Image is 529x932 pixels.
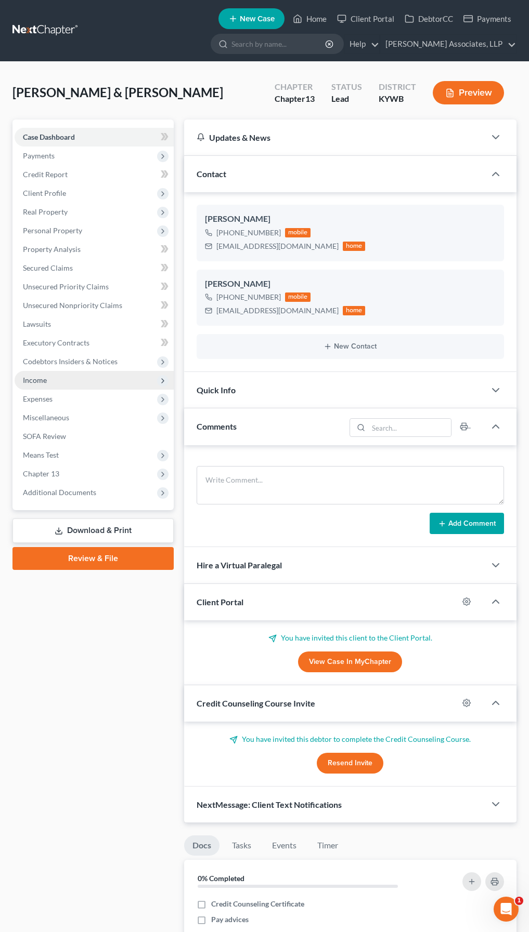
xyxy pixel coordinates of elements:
[197,633,504,643] p: You have invited this client to the Client Portal.
[197,698,315,708] span: Credit Counseling Course Invite
[12,518,174,543] a: Download & Print
[285,292,311,302] div: mobile
[264,835,305,856] a: Events
[23,432,66,441] span: SOFA Review
[379,81,416,93] div: District
[15,259,174,277] a: Secured Claims
[216,241,339,251] div: [EMAIL_ADDRESS][DOMAIN_NAME]
[309,835,346,856] a: Timer
[197,132,473,143] div: Updates & News
[23,338,89,347] span: Executory Contracts
[285,228,311,237] div: mobile
[331,93,362,105] div: Lead
[15,296,174,315] a: Unsecured Nonpriority Claims
[368,419,451,436] input: Search...
[15,240,174,259] a: Property Analysis
[343,242,366,251] div: home
[23,189,66,197] span: Client Profile
[288,9,332,28] a: Home
[23,263,73,272] span: Secured Claims
[15,165,174,184] a: Credit Report
[458,9,517,28] a: Payments
[379,93,416,105] div: KYWB
[15,128,174,147] a: Case Dashboard
[15,427,174,446] a: SOFA Review
[494,897,519,922] iframe: Intercom live chat
[23,170,68,179] span: Credit Report
[23,376,47,384] span: Income
[23,413,69,422] span: Miscellaneous
[298,651,402,672] a: View Case in MyChapter
[15,277,174,296] a: Unsecured Priority Claims
[211,914,249,925] span: Pay advices
[23,301,122,310] span: Unsecured Nonpriority Claims
[332,9,399,28] a: Client Portal
[275,81,315,93] div: Chapter
[275,93,315,105] div: Chapter
[317,753,383,774] button: Resend Invite
[23,450,59,459] span: Means Test
[15,334,174,352] a: Executory Contracts
[343,306,366,315] div: home
[240,15,275,23] span: New Case
[197,385,236,395] span: Quick Info
[216,228,281,238] div: [PHONE_NUMBER]
[23,151,55,160] span: Payments
[23,226,82,235] span: Personal Property
[224,835,260,856] a: Tasks
[197,800,342,809] span: NextMessage: Client Text Notifications
[23,319,51,328] span: Lawsuits
[380,35,516,54] a: [PERSON_NAME] Associates, LLP
[433,81,504,104] button: Preview
[205,213,496,225] div: [PERSON_NAME]
[12,547,174,570] a: Review & File
[305,94,315,103] span: 13
[197,734,504,744] p: You have invited this debtor to complete the Credit Counseling Course.
[205,278,496,290] div: [PERSON_NAME]
[331,81,362,93] div: Status
[399,9,458,28] a: DebtorCC
[197,560,282,570] span: Hire a Virtual Paralegal
[12,85,223,100] span: [PERSON_NAME] & [PERSON_NAME]
[216,305,339,316] div: [EMAIL_ADDRESS][DOMAIN_NAME]
[23,245,81,254] span: Property Analysis
[515,897,523,905] span: 1
[23,207,68,216] span: Real Property
[197,421,237,431] span: Comments
[184,835,220,856] a: Docs
[23,132,75,141] span: Case Dashboard
[211,899,304,909] span: Credit Counseling Certificate
[197,169,226,179] span: Contact
[15,315,174,334] a: Lawsuits
[430,513,504,535] button: Add Comment
[344,35,379,54] a: Help
[23,282,109,291] span: Unsecured Priority Claims
[197,597,243,607] span: Client Portal
[23,469,59,478] span: Chapter 13
[216,292,281,302] div: [PHONE_NUMBER]
[231,34,327,54] input: Search by name...
[23,357,118,366] span: Codebtors Insiders & Notices
[23,394,53,403] span: Expenses
[23,488,96,497] span: Additional Documents
[205,342,496,351] button: New Contact
[198,874,244,883] strong: 0% Completed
